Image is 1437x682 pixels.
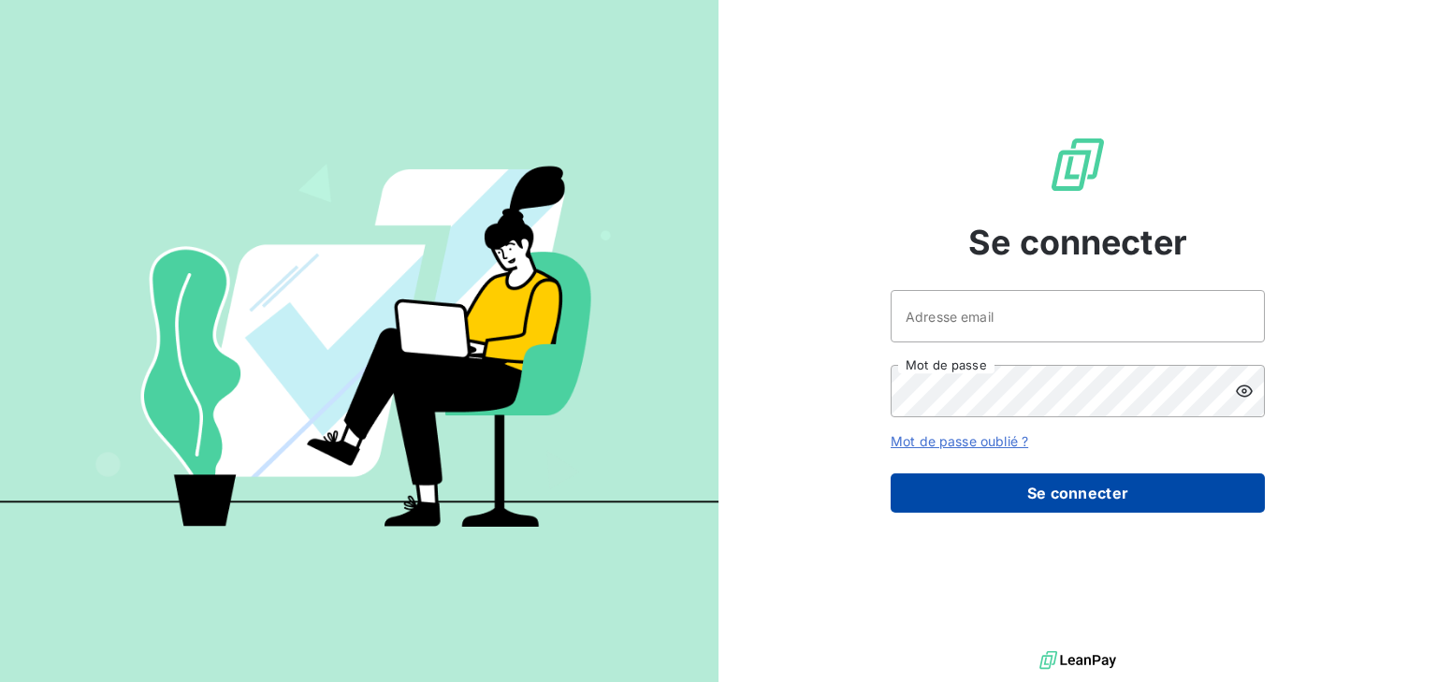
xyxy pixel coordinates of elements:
input: placeholder [891,290,1265,342]
button: Se connecter [891,473,1265,513]
img: logo [1039,646,1116,675]
img: Logo LeanPay [1048,135,1108,195]
span: Se connecter [968,217,1187,268]
a: Mot de passe oublié ? [891,433,1028,449]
